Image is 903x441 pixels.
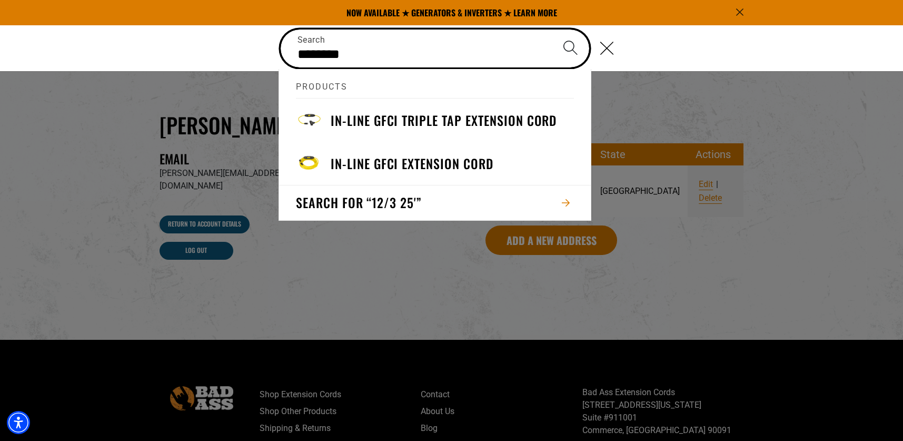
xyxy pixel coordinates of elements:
h3: In-Line GFCI Triple Tap Extension Cord [331,112,557,129]
h3: In-Line GFCI Extension Cord [331,155,493,172]
button: Search for “12/3 25'” [279,185,591,220]
div: Accessibility Menu [7,411,30,434]
button: Search [552,30,589,66]
h2: Products [296,69,574,99]
img: Yellow [296,150,322,177]
button: Close [590,30,624,66]
img: yellow [296,107,322,133]
a: In-Line GFCI Triple Tap Extension Cord [279,99,591,142]
a: In-Line GFCI Extension Cord [279,142,591,185]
